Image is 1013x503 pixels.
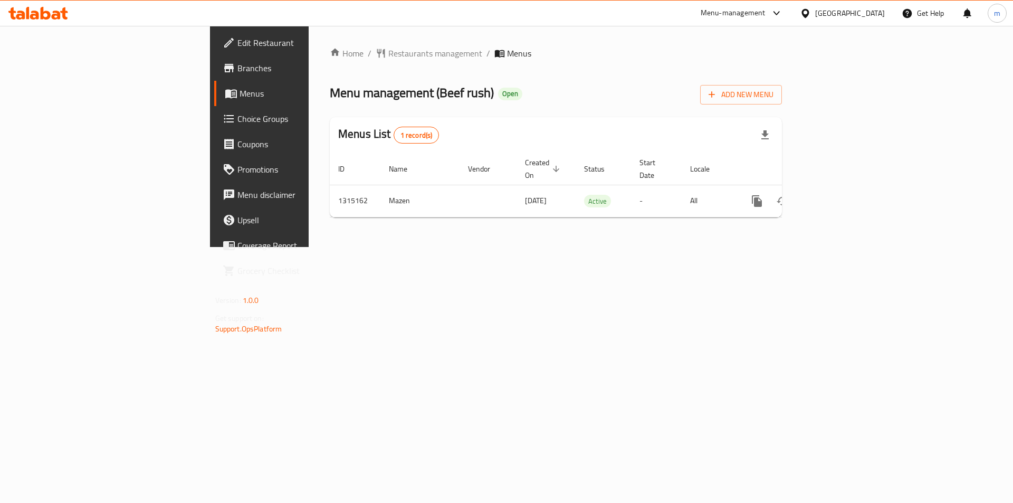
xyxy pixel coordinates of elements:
[237,36,371,49] span: Edit Restaurant
[770,188,795,214] button: Change Status
[237,188,371,201] span: Menu disclaimer
[214,258,379,283] a: Grocery Checklist
[690,163,723,175] span: Locale
[338,126,439,144] h2: Menus List
[215,311,264,325] span: Get support on:
[237,214,371,226] span: Upsell
[468,163,504,175] span: Vendor
[584,163,618,175] span: Status
[744,188,770,214] button: more
[237,112,371,125] span: Choice Groups
[330,153,854,217] table: enhanced table
[736,153,854,185] th: Actions
[237,138,371,150] span: Coupons
[214,131,379,157] a: Coupons
[994,7,1000,19] span: m
[376,47,482,60] a: Restaurants management
[498,89,522,98] span: Open
[214,55,379,81] a: Branches
[709,88,773,101] span: Add New Menu
[498,88,522,100] div: Open
[639,156,669,182] span: Start Date
[584,195,611,207] span: Active
[214,30,379,55] a: Edit Restaurant
[215,293,241,307] span: Version:
[388,47,482,60] span: Restaurants management
[215,322,282,336] a: Support.OpsPlatform
[237,62,371,74] span: Branches
[240,87,371,100] span: Menus
[701,7,766,20] div: Menu-management
[214,233,379,258] a: Coverage Report
[214,157,379,182] a: Promotions
[631,185,682,217] td: -
[380,185,460,217] td: Mazen
[237,239,371,252] span: Coverage Report
[330,81,494,105] span: Menu management ( Beef rush )
[214,81,379,106] a: Menus
[214,182,379,207] a: Menu disclaimer
[507,47,531,60] span: Menus
[815,7,885,19] div: [GEOGRAPHIC_DATA]
[237,264,371,277] span: Grocery Checklist
[214,207,379,233] a: Upsell
[682,185,736,217] td: All
[700,85,782,105] button: Add New Menu
[486,47,490,60] li: /
[330,47,782,60] nav: breadcrumb
[237,163,371,176] span: Promotions
[525,194,547,207] span: [DATE]
[389,163,421,175] span: Name
[243,293,259,307] span: 1.0.0
[752,122,778,148] div: Export file
[525,156,563,182] span: Created On
[394,127,439,144] div: Total records count
[214,106,379,131] a: Choice Groups
[394,130,439,140] span: 1 record(s)
[338,163,358,175] span: ID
